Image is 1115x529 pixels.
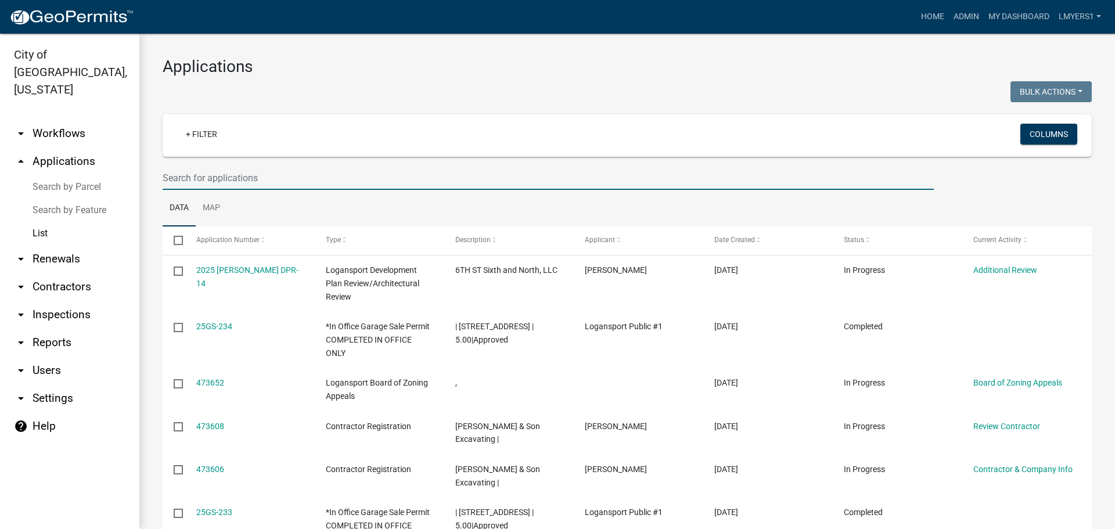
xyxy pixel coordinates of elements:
a: 25GS-234 [196,322,232,331]
i: arrow_drop_down [14,127,28,141]
span: Description [455,236,491,244]
span: In Progress [844,265,885,275]
span: , [455,378,457,387]
a: Data [163,190,196,227]
span: Logansport Public #1 [585,322,663,331]
input: Search for applications [163,166,934,190]
span: Merritt & Son Excavating | [455,465,540,487]
datatable-header-cell: Description [444,226,574,254]
datatable-header-cell: Application Number [185,226,314,254]
datatable-header-cell: Type [314,226,444,254]
span: Contractor Registration [326,422,411,431]
a: 25GS-233 [196,508,232,517]
i: arrow_drop_down [14,280,28,294]
span: Chad Merritt [585,422,647,431]
span: Completed [844,322,883,331]
span: Merritt & Son Excavating | [455,422,540,444]
span: 09/04/2025 [714,322,738,331]
datatable-header-cell: Date Created [703,226,833,254]
span: Contractor Registration [326,465,411,474]
span: 09/04/2025 [714,422,738,431]
span: In Progress [844,378,885,387]
span: Current Activity [973,236,1022,244]
datatable-header-cell: Applicant [574,226,703,254]
h3: Applications [163,57,1092,77]
a: lmyers1 [1054,6,1106,28]
i: arrow_drop_up [14,154,28,168]
a: My Dashboard [984,6,1054,28]
a: Home [916,6,949,28]
a: + Filter [177,124,226,145]
span: 09/04/2025 [714,465,738,474]
span: Completed [844,508,883,517]
datatable-header-cell: Current Activity [962,226,1092,254]
datatable-header-cell: Select [163,226,185,254]
span: Chad Merritt [585,465,647,474]
i: arrow_drop_down [14,252,28,266]
i: arrow_drop_down [14,391,28,405]
span: 09/04/2025 [714,378,738,387]
i: arrow_drop_down [14,364,28,377]
datatable-header-cell: Status [833,226,962,254]
span: 09/04/2025 [714,265,738,275]
span: Logansport Development Plan Review/Architectural Review [326,265,419,301]
span: Date Created [714,236,755,244]
a: Review Contractor [973,422,1040,431]
a: Additional Review [973,265,1037,275]
a: 473652 [196,378,224,387]
a: Board of Zoning Appeals [973,378,1062,387]
span: In Progress [844,422,885,431]
a: Admin [949,6,984,28]
button: Columns [1020,124,1077,145]
a: 473606 [196,465,224,474]
a: 473608 [196,422,224,431]
span: 6TH ST Sixth and North, LLC [455,265,557,275]
span: Applicant [585,236,615,244]
a: Map [196,190,227,227]
span: *In Office Garage Sale Permit COMPLETED IN OFFICE ONLY [326,322,430,358]
i: arrow_drop_down [14,336,28,350]
a: Contractor & Company Info [973,465,1073,474]
span: Type [326,236,341,244]
span: 09/04/2025 [714,508,738,517]
span: Logansport Board of Zoning Appeals [326,378,428,401]
i: arrow_drop_down [14,308,28,322]
i: help [14,419,28,433]
span: Logansport Public #1 [585,508,663,517]
span: Application Number [196,236,260,244]
button: Bulk Actions [1010,81,1092,102]
span: | 600 Marleton Rd | 5.00|Approved [455,322,534,344]
span: Timothy J Eaton [585,265,647,275]
span: In Progress [844,465,885,474]
span: Status [844,236,864,244]
a: 2025 [PERSON_NAME] DPR-14 [196,265,298,288]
